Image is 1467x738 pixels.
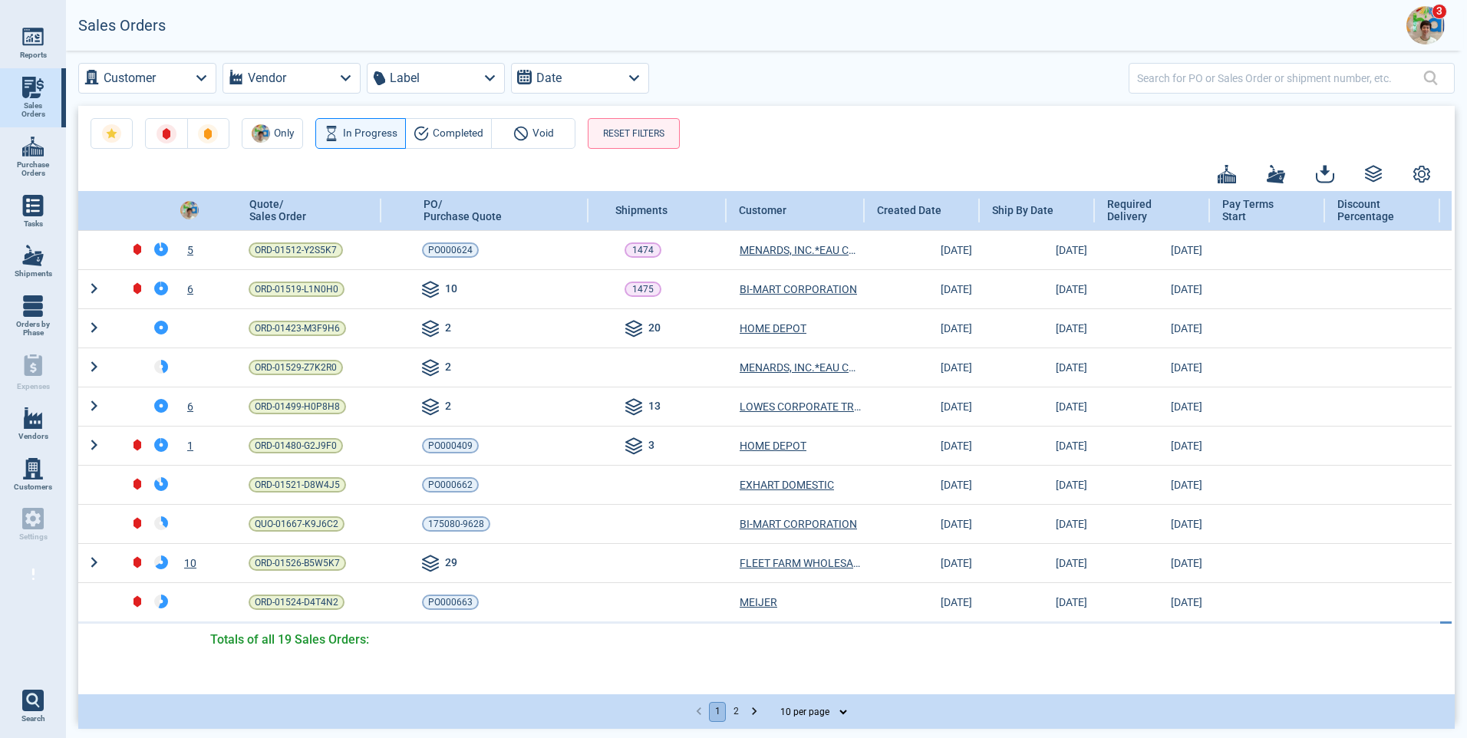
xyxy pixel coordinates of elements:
[1095,426,1210,465] td: [DATE]
[249,438,343,453] a: ORD-01480-G2J9F0
[740,360,861,375] a: MENARDS, INC.*EAU CLAIRE
[1095,348,1210,387] td: [DATE]
[255,516,338,532] span: QUO-01667-K9J6C2
[255,399,340,414] span: ORD-01499-H0P8H8
[739,204,786,216] span: Customer
[343,124,397,143] span: In Progress
[249,282,344,297] a: ORD-01519-L1N0H0
[428,438,473,453] span: PO000409
[740,477,834,493] span: EXHART DOMESTIC
[1222,198,1297,223] span: Pay Terms Start
[24,219,43,229] span: Tasks
[877,204,941,216] span: Created Date
[422,438,479,453] a: PO000409
[1095,582,1210,622] td: [DATE]
[648,437,654,456] span: 3
[588,118,680,149] button: RESET FILTERS
[249,477,346,493] a: ORD-01521-D8W4J5
[433,124,483,143] span: Completed
[632,242,654,258] p: 1474
[491,118,575,149] button: Void
[740,282,857,297] a: BI-MART CORPORATION
[865,543,980,582] td: [DATE]
[1095,504,1210,543] td: [DATE]
[22,245,44,266] img: menu_icon
[180,201,199,219] img: Avatar
[648,398,661,417] span: 13
[1107,198,1182,223] span: Required Delivery
[740,321,806,336] a: HOME DEPOT
[740,516,857,532] a: BI-MART CORPORATION
[249,321,346,336] a: ORD-01423-M3F9H6
[274,124,294,143] span: Only
[22,77,44,98] img: menu_icon
[255,438,337,453] span: ORD-01480-G2J9F0
[210,631,369,649] span: Totals of all 19 Sales Orders:
[1095,269,1210,308] td: [DATE]
[255,555,340,571] span: ORD-01526-B5W5K7
[12,320,54,338] span: Orders by Phase
[1095,543,1210,582] td: [DATE]
[22,295,44,317] img: menu_icon
[865,426,980,465] td: [DATE]
[422,477,479,493] a: PO000662
[22,195,44,216] img: menu_icon
[21,714,45,723] span: Search
[740,242,861,258] a: MENARDS, INC.*EAU CLAIRE
[255,282,338,297] span: ORD-01519-L1N0H0
[445,320,451,338] span: 2
[223,63,361,94] button: Vendor
[22,136,44,157] img: menu_icon
[980,543,1095,582] td: [DATE]
[249,516,344,532] a: QUO-01667-K9J6C2
[865,504,980,543] td: [DATE]
[12,160,54,178] span: Purchase Orders
[690,702,763,722] nav: pagination navigation
[980,269,1095,308] td: [DATE]
[428,477,473,493] span: PO000662
[249,595,344,610] a: ORD-01524-D4T4N2
[252,124,270,143] img: Avatar
[14,483,52,492] span: Customers
[428,595,473,610] span: PO000663
[1137,67,1423,89] input: Search for PO or Sales Order or shipment number, etc.
[992,204,1053,216] span: Ship By Date
[445,398,451,417] span: 2
[422,242,479,258] a: PO000624
[424,198,502,222] span: PO/ Purchase Quote
[740,555,861,571] span: FLEET FARM WHOLESALE
[104,68,156,89] label: Customer
[625,242,661,258] a: 1474
[980,465,1095,504] td: [DATE]
[865,269,980,308] td: [DATE]
[249,360,343,375] a: ORD-01529-Z7K2R0
[865,582,980,622] td: [DATE]
[249,555,346,571] a: ORD-01526-B5W5K7
[980,348,1095,387] td: [DATE]
[740,595,777,610] a: MEIJER
[422,516,490,532] a: 175080-9628
[255,242,337,258] span: ORD-01512-Y2S5K7
[78,17,166,35] h2: Sales Orders
[315,118,406,149] button: In Progress
[255,321,340,336] span: ORD-01423-M3F9H6
[20,51,47,60] span: Reports
[980,387,1095,426] td: [DATE]
[648,320,661,338] span: 20
[980,230,1095,269] td: [DATE]
[1095,230,1210,269] td: [DATE]
[625,282,661,297] a: 1475
[615,204,668,216] span: Shipments
[1337,198,1412,223] span: Discount Percentage
[980,426,1095,465] td: [DATE]
[405,118,492,149] button: Completed
[865,465,980,504] td: [DATE]
[15,269,52,278] span: Shipments
[22,26,44,48] img: menu_icon
[174,282,224,297] div: 6
[445,359,451,377] span: 2
[428,516,484,532] span: 175080-9628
